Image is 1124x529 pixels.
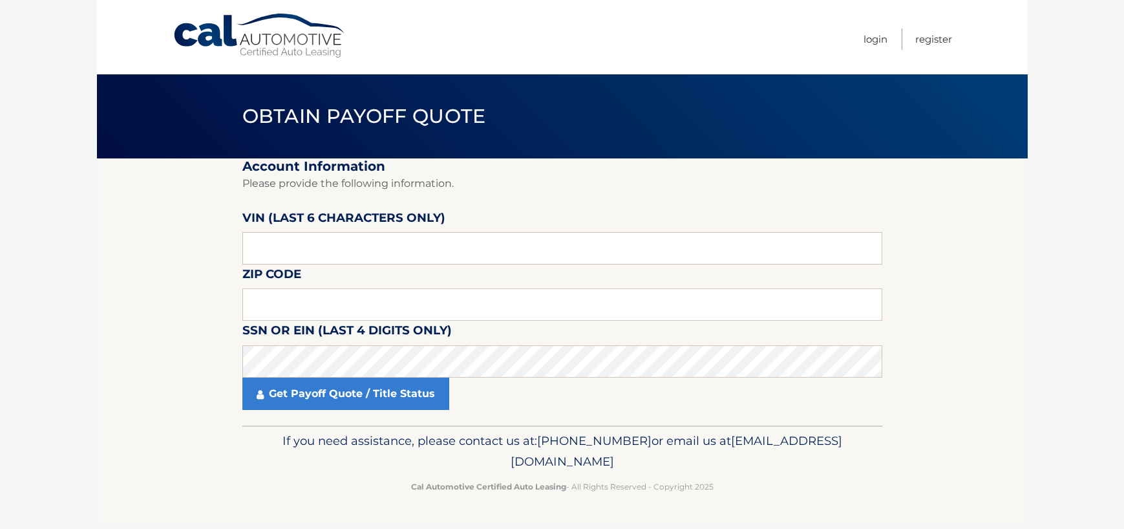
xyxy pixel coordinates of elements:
p: - All Rights Reserved - Copyright 2025 [251,480,874,493]
label: VIN (last 6 characters only) [242,208,445,232]
label: Zip Code [242,264,301,288]
a: Get Payoff Quote / Title Status [242,378,449,410]
h2: Account Information [242,158,882,175]
span: [PHONE_NUMBER] [537,433,652,448]
a: Register [915,28,952,50]
strong: Cal Automotive Certified Auto Leasing [411,482,566,491]
span: Obtain Payoff Quote [242,104,486,128]
a: Cal Automotive [173,13,347,59]
p: Please provide the following information. [242,175,882,193]
a: Login [864,28,887,50]
label: SSN or EIN (last 4 digits only) [242,321,452,345]
p: If you need assistance, please contact us at: or email us at [251,431,874,472]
